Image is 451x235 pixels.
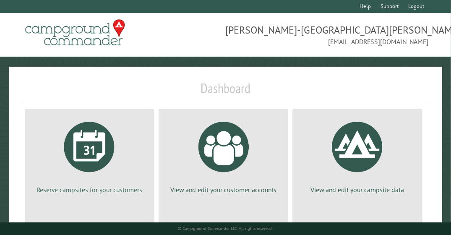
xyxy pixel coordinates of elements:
img: Campground Commander [23,16,128,49]
h1: Dashboard [23,80,429,103]
a: View and edit your campsite data [302,115,412,194]
a: Reserve campsites for your customers [35,115,144,194]
span: [PERSON_NAME]-[GEOGRAPHIC_DATA][PERSON_NAME] [EMAIL_ADDRESS][DOMAIN_NAME] [226,23,429,47]
a: View and edit your customer accounts [169,115,278,194]
p: View and edit your campsite data [302,185,412,194]
small: © Campground Commander LLC. All rights reserved. [178,226,273,231]
p: Reserve campsites for your customers [35,185,144,194]
p: View and edit your customer accounts [169,185,278,194]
